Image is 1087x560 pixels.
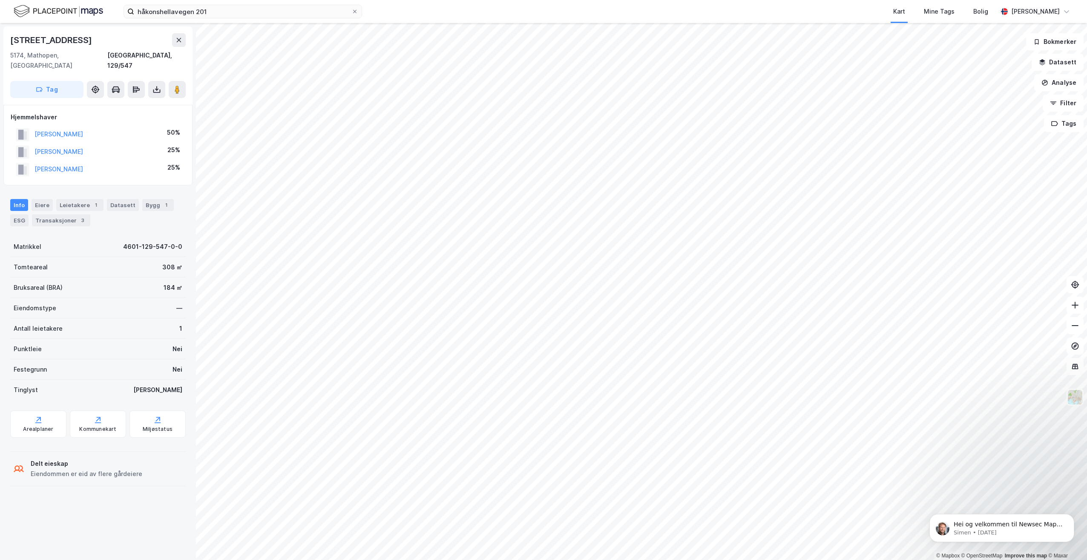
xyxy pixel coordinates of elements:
div: Mine Tags [924,6,955,17]
div: 4601-129-547-0-0 [123,242,182,252]
div: 1 [162,201,170,209]
div: Hjemmelshaver [11,112,185,122]
div: Punktleie [14,344,42,354]
div: Datasett [107,199,139,211]
div: [GEOGRAPHIC_DATA], 129/547 [107,50,186,71]
div: 25% [167,145,180,155]
div: Arealplaner [23,426,53,433]
div: Bruksareal (BRA) [14,283,63,293]
div: Bygg [142,199,174,211]
div: Kommunekart [79,426,116,433]
img: Z [1067,389,1083,405]
div: Bolig [973,6,988,17]
button: Filter [1043,95,1084,112]
div: Tinglyst [14,385,38,395]
input: Søk på adresse, matrikkel, gårdeiere, leietakere eller personer [134,5,351,18]
div: 1 [179,323,182,334]
div: 308 ㎡ [162,262,182,272]
button: Tags [1044,115,1084,132]
button: Analyse [1034,74,1084,91]
div: 5174, Mathopen, [GEOGRAPHIC_DATA] [10,50,107,71]
div: Antall leietakere [14,323,63,334]
div: 25% [167,162,180,173]
div: Eiendomstype [14,303,56,313]
div: 3 [78,216,87,225]
div: Tomteareal [14,262,48,272]
div: — [176,303,182,313]
div: Matrikkel [14,242,41,252]
img: logo.f888ab2527a4732fd821a326f86c7f29.svg [14,4,103,19]
div: ESG [10,214,29,226]
div: Festegrunn [14,364,47,375]
button: Datasett [1032,54,1084,71]
div: [STREET_ADDRESS] [10,33,94,47]
div: Leietakere [56,199,104,211]
div: Nei [173,344,182,354]
button: Tag [10,81,83,98]
a: OpenStreetMap [961,553,1003,559]
div: Eiendommen er eid av flere gårdeiere [31,469,142,479]
div: 184 ㎡ [164,283,182,293]
div: Miljøstatus [143,426,173,433]
div: Nei [173,364,182,375]
div: [PERSON_NAME] [133,385,182,395]
div: Kart [893,6,905,17]
button: Bokmerker [1026,33,1084,50]
a: Mapbox [936,553,960,559]
div: Transaksjoner [32,214,90,226]
div: 50% [167,127,180,138]
div: Info [10,199,28,211]
div: [PERSON_NAME] [1011,6,1060,17]
iframe: Intercom notifications message [917,496,1087,556]
div: 1 [92,201,100,209]
div: Eiere [32,199,53,211]
div: Delt eieskap [31,459,142,469]
a: Improve this map [1005,553,1047,559]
